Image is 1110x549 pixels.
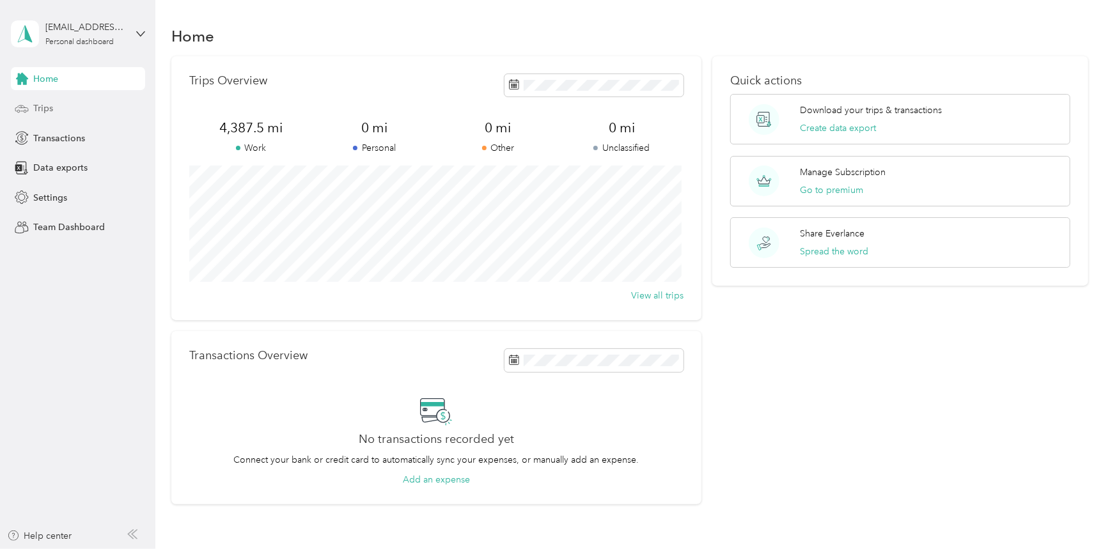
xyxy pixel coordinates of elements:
[730,74,1070,88] p: Quick actions
[800,166,886,179] p: Manage Subscription
[189,141,313,155] p: Work
[189,119,313,137] span: 4,387.5 mi
[189,349,308,362] p: Transactions Overview
[560,119,684,137] span: 0 mi
[436,119,559,137] span: 0 mi
[189,74,267,88] p: Trips Overview
[33,132,85,145] span: Transactions
[800,245,868,258] button: Spread the word
[800,104,942,117] p: Download your trips & transactions
[313,119,436,137] span: 0 mi
[33,220,105,234] span: Team Dashboard
[800,121,876,135] button: Create data export
[7,529,72,543] button: Help center
[45,38,114,46] div: Personal dashboard
[631,289,684,302] button: View all trips
[800,183,863,197] button: Go to premium
[171,29,214,43] h1: Home
[313,141,436,155] p: Personal
[359,433,514,446] h2: No transactions recorded yet
[45,20,125,34] div: [EMAIL_ADDRESS][DOMAIN_NAME]
[33,102,53,115] span: Trips
[1038,477,1110,549] iframe: Everlance-gr Chat Button Frame
[403,473,470,486] button: Add an expense
[560,141,684,155] p: Unclassified
[233,453,639,467] p: Connect your bank or credit card to automatically sync your expenses, or manually add an expense.
[33,72,58,86] span: Home
[800,227,864,240] p: Share Everlance
[436,141,559,155] p: Other
[33,191,67,205] span: Settings
[33,161,88,174] span: Data exports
